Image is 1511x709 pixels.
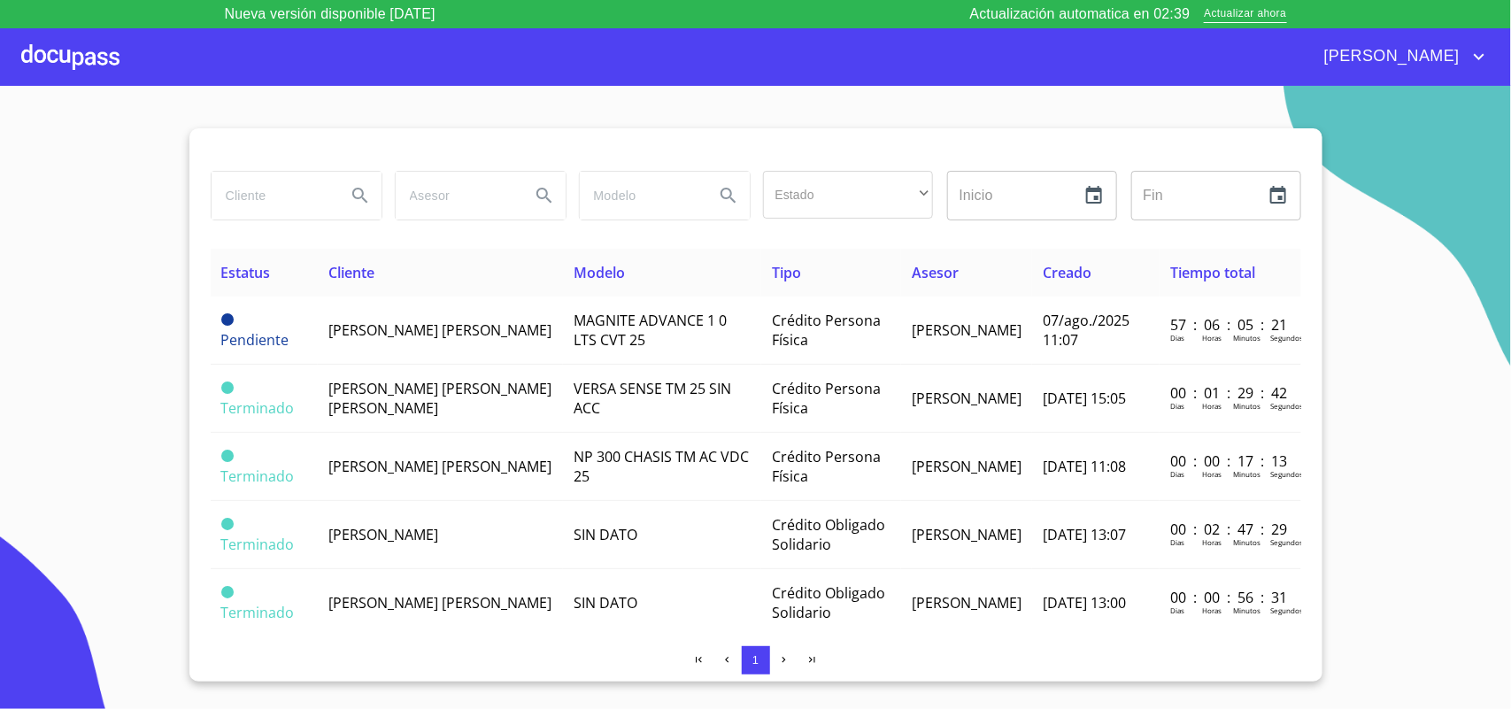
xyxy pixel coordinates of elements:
span: Actualizar ahora [1204,5,1286,24]
span: VERSA SENSE TM 25 SIN ACC [574,379,731,418]
p: Minutos [1233,605,1260,615]
span: [PERSON_NAME] [PERSON_NAME] [328,457,551,476]
span: Asesor [912,263,959,282]
p: Segundos [1270,537,1303,547]
p: Minutos [1233,401,1260,411]
p: Dias [1170,469,1184,479]
span: Terminado [221,535,295,554]
span: SIN DATO [574,525,637,544]
span: Terminado [221,450,234,462]
p: Dias [1170,537,1184,547]
p: Segundos [1270,401,1303,411]
p: Nueva versión disponible [DATE] [225,4,436,25]
span: [PERSON_NAME] [912,593,1021,613]
span: SIN DATO [574,593,637,613]
span: [PERSON_NAME] [1311,42,1469,71]
span: Estatus [221,263,271,282]
span: [DATE] 15:05 [1043,389,1126,408]
p: 00 : 00 : 17 : 13 [1170,451,1290,471]
span: 1 [752,653,759,667]
span: [PERSON_NAME] [912,320,1021,340]
span: NP 300 CHASIS TM AC VDC 25 [574,447,749,486]
span: Terminado [221,586,234,598]
span: [DATE] 11:08 [1043,457,1126,476]
span: Crédito Obligado Solidario [772,583,885,622]
div: ​ [763,171,933,219]
span: Pendiente [221,330,289,350]
span: [PERSON_NAME] [PERSON_NAME] [PERSON_NAME] [328,379,551,418]
span: Terminado [221,466,295,486]
span: Terminado [221,398,295,418]
span: Crédito Persona Física [772,311,881,350]
span: [PERSON_NAME] [PERSON_NAME] [328,320,551,340]
p: 00 : 00 : 56 : 31 [1170,588,1290,607]
span: Creado [1043,263,1091,282]
p: Horas [1202,333,1222,343]
span: [PERSON_NAME] [912,525,1021,544]
span: Modelo [574,263,625,282]
p: Minutos [1233,333,1260,343]
p: Minutos [1233,537,1260,547]
button: account of current user [1311,42,1490,71]
span: Crédito Obligado Solidario [772,515,885,554]
span: 07/ago./2025 11:07 [1043,311,1129,350]
span: Cliente [328,263,374,282]
button: 1 [742,646,770,674]
span: Pendiente [221,313,234,326]
p: Horas [1202,469,1222,479]
p: 00 : 01 : 29 : 42 [1170,383,1290,403]
button: Search [523,174,566,217]
p: 57 : 06 : 05 : 21 [1170,315,1290,335]
input: search [212,172,332,220]
span: [DATE] 13:07 [1043,525,1126,544]
span: MAGNITE ADVANCE 1 0 LTS CVT 25 [574,311,727,350]
p: Segundos [1270,605,1303,615]
p: Dias [1170,401,1184,411]
p: Dias [1170,333,1184,343]
span: [PERSON_NAME] [PERSON_NAME] [328,593,551,613]
p: Segundos [1270,333,1303,343]
p: Horas [1202,605,1222,615]
p: Horas [1202,401,1222,411]
span: [PERSON_NAME] [328,525,438,544]
span: Crédito Persona Física [772,379,881,418]
span: [PERSON_NAME] [912,389,1021,408]
p: 00 : 02 : 47 : 29 [1170,520,1290,539]
input: search [396,172,516,220]
span: Terminado [221,603,295,622]
span: [PERSON_NAME] [912,457,1021,476]
p: Dias [1170,605,1184,615]
p: Actualización automatica en 02:39 [970,4,1191,25]
button: Search [339,174,382,217]
p: Segundos [1270,469,1303,479]
span: Terminado [221,518,234,530]
button: Search [707,174,750,217]
span: [DATE] 13:00 [1043,593,1126,613]
span: Tiempo total [1170,263,1255,282]
input: search [580,172,700,220]
span: Terminado [221,381,234,394]
p: Horas [1202,537,1222,547]
span: Crédito Persona Física [772,447,881,486]
span: Tipo [772,263,801,282]
p: Minutos [1233,469,1260,479]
